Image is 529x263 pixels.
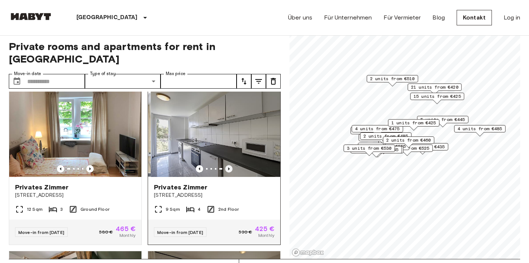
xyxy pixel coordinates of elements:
[288,13,312,22] a: Über uns
[355,125,400,132] span: 4 units from €475
[359,134,410,145] div: Map marker
[504,13,520,22] a: Log in
[166,71,186,77] label: Max price
[151,89,283,177] img: Marketing picture of unit DE-09-022-04M
[411,84,458,90] span: 21 units from €420
[14,71,41,77] label: Move-in date
[432,13,445,22] a: Blog
[76,13,138,22] p: [GEOGRAPHIC_DATA]
[15,192,136,199] span: [STREET_ADDRESS]
[198,206,201,213] span: 4
[414,93,461,100] span: 15 units from €425
[239,229,252,235] span: 530 €
[9,89,141,177] img: Marketing picture of unit DE-09-012-002-01HF
[354,146,399,153] span: 1 units from €445
[57,165,64,173] button: Previous image
[10,74,24,89] button: Choose date
[388,119,439,131] div: Map marker
[352,125,403,136] div: Map marker
[119,232,136,239] span: Monthly
[363,133,408,139] span: 2 units from €485
[237,74,251,89] button: tune
[225,165,233,173] button: Previous image
[343,145,395,156] div: Map marker
[266,74,281,89] button: tune
[18,230,64,235] span: Move-in from [DATE]
[251,74,266,89] button: tune
[347,145,392,152] span: 3 units from €530
[358,143,409,154] div: Map marker
[367,75,418,86] div: Map marker
[9,13,53,20] img: Habyt
[9,40,281,65] span: Private rooms and apartments for rent in [GEOGRAPHIC_DATA]
[457,125,502,132] span: 4 units from €485
[370,75,415,82] span: 2 units from €510
[324,13,372,22] a: Für Unternehmen
[391,120,436,126] span: 1 units from €425
[148,88,281,245] a: Previous imagePrevious imagePrivates Zimmer[STREET_ADDRESS]9 Sqm42nd FloorMove-in from [DATE]530 ...
[90,71,116,77] label: Type of stay
[157,230,203,235] span: Move-in from [DATE]
[408,83,462,95] div: Map marker
[154,183,207,192] span: Privates Zimmer
[350,127,402,138] div: Map marker
[400,143,445,150] span: 5 units from €435
[258,232,274,239] span: Monthly
[15,183,68,192] span: Privates Zimmer
[457,10,492,25] a: Kontakt
[383,136,434,148] div: Map marker
[60,206,63,213] span: 3
[420,116,465,123] span: 5 units from €445
[384,13,421,22] a: Für Vermieter
[454,125,505,136] div: Map marker
[410,93,464,104] div: Map marker
[99,229,113,235] span: 580 €
[80,206,109,213] span: Ground Floor
[86,165,94,173] button: Previous image
[154,192,274,199] span: [STREET_ADDRESS]
[360,132,411,144] div: Map marker
[196,165,203,173] button: Previous image
[417,116,468,127] div: Map marker
[255,225,274,232] span: 425 €
[166,206,180,213] span: 9 Sqm
[385,145,429,152] span: 2 units from €525
[292,248,324,257] a: Mapbox logo
[386,137,431,143] span: 2 units from €460
[116,225,136,232] span: 465 €
[218,206,239,213] span: 2nd Floor
[9,88,142,245] a: Marketing picture of unit DE-09-012-002-01HFPrevious imagePrevious imagePrivates Zimmer[STREET_AD...
[27,206,43,213] span: 12 Sqm
[289,31,520,259] canvas: Map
